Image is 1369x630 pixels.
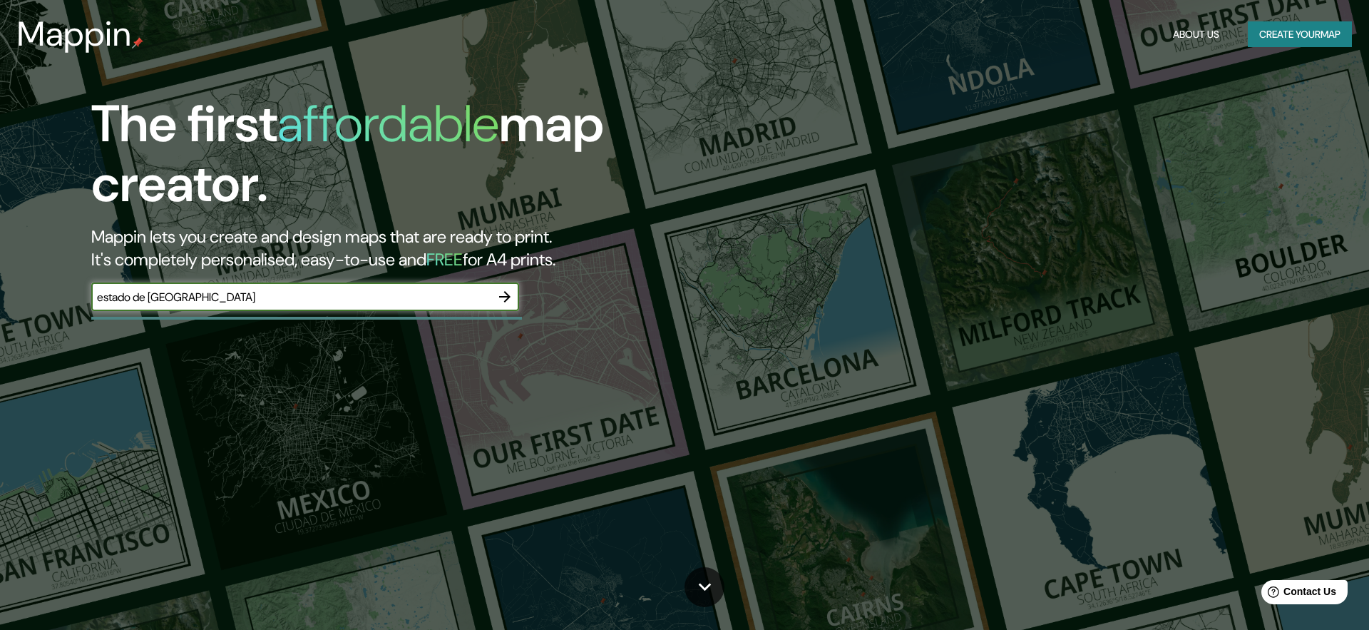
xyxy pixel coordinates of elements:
iframe: Help widget launcher [1242,574,1353,614]
h1: affordable [277,91,499,157]
input: Choose your favourite place [91,289,491,305]
h5: FREE [426,248,463,270]
h3: Mappin [17,14,132,54]
h1: The first map creator. [91,94,776,225]
button: Create yourmap [1248,21,1352,48]
img: mappin-pin [132,37,143,49]
h2: Mappin lets you create and design maps that are ready to print. It's completely personalised, eas... [91,225,776,271]
button: About Us [1167,21,1225,48]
